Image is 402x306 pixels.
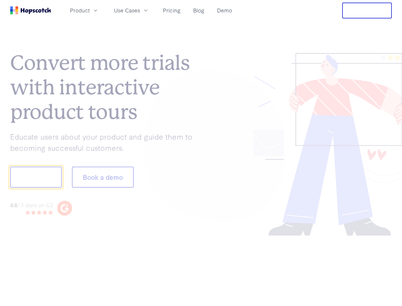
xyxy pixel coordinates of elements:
[10,51,201,124] h1: Convert more trials with interactive product tours
[110,5,153,16] button: Use Cases
[215,5,235,16] a: Demo
[10,167,62,188] button: Show me!
[10,201,17,208] strong: 4.8
[70,6,90,14] span: Product
[10,131,201,153] p: Educate users about your product and guide them to becoming successful customers.
[114,6,140,14] span: Use Cases
[72,167,134,188] button: Book a demo
[66,5,102,16] button: Product
[10,6,51,14] a: Home
[10,201,53,209] div: / 5 stars on G2
[191,5,207,16] a: Blog
[160,5,183,16] a: Pricing
[342,3,392,18] button: Free Trial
